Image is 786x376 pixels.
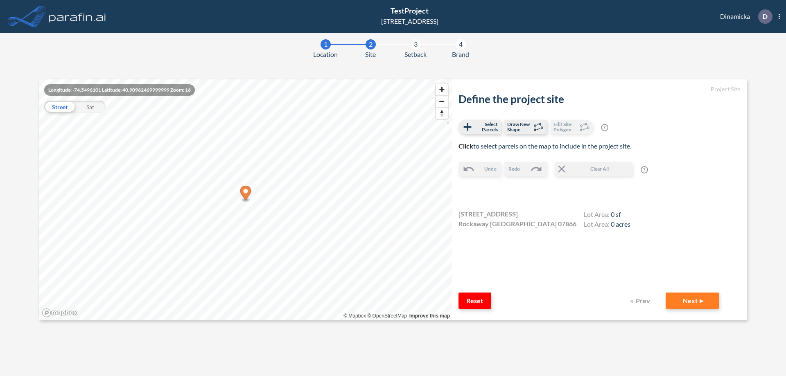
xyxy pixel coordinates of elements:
span: Reset bearing to north [436,108,448,119]
button: Zoom in [436,83,448,95]
span: Rockaway [GEOGRAPHIC_DATA] 07866 [458,219,576,229]
b: Click [458,142,473,150]
button: Prev [625,293,657,309]
button: Zoom out [436,95,448,107]
span: Site [365,50,376,59]
span: 0 acres [611,220,630,228]
span: TestProject [391,6,429,15]
div: 1 [321,39,331,50]
span: to select parcels on the map to include in the project site. [458,142,631,150]
span: [STREET_ADDRESS] [458,209,518,219]
span: 0 sf [611,210,621,218]
h5: Project Site [458,86,740,93]
h4: Lot Area: [584,210,630,220]
span: Zoom out [436,96,448,107]
button: Clear All [555,162,632,176]
p: D [763,13,768,20]
span: Select Parcels [474,122,498,132]
div: Sat [75,101,106,113]
button: Redo [504,162,547,176]
div: Longitude: -74.5496101 Latitude: 40.90962469999999 Zoom: 16 [44,84,195,96]
span: ? [641,166,648,173]
a: Mapbox homepage [42,308,78,317]
div: Map marker [240,186,251,203]
a: Mapbox [343,313,366,319]
h4: Lot Area: [584,220,630,230]
span: Brand [452,50,469,59]
h2: Define the project site [458,93,740,106]
div: Street [44,101,75,113]
canvas: Map [39,79,452,320]
div: 4 [456,39,466,50]
div: 3 [411,39,421,50]
span: Undo [484,165,497,173]
span: ? [601,124,608,131]
span: Clear All [568,165,632,173]
div: 2 [366,39,376,50]
button: Next [666,293,719,309]
span: Redo [508,165,520,173]
span: Location [313,50,338,59]
button: Reset bearing to north [436,107,448,119]
div: Dinamicka [708,9,780,24]
span: Draw New Shape [507,122,531,132]
button: Reset [458,293,491,309]
span: Edit Site Polygon [553,122,578,132]
a: OpenStreetMap [367,313,407,319]
span: Setback [404,50,427,59]
a: Improve this map [409,313,450,319]
button: Undo [458,162,501,176]
div: [STREET_ADDRESS] [381,16,438,26]
img: logo [47,8,108,25]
